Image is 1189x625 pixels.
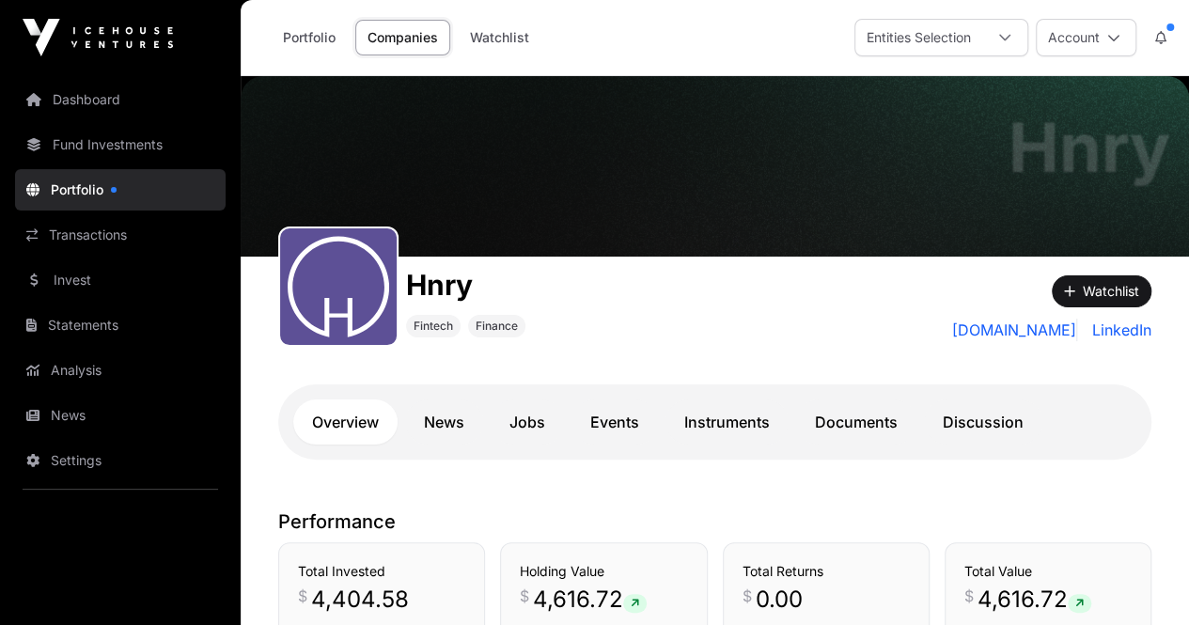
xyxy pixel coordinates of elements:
a: Portfolio [15,169,226,211]
h1: Hnry [406,268,525,302]
h1: Hnry [1009,114,1170,181]
a: Fund Investments [15,124,226,165]
a: LinkedIn [1085,319,1151,341]
span: $ [743,585,752,607]
a: Jobs [491,399,564,445]
span: 4,616.72 [978,585,1091,615]
h3: Total Returns [743,562,910,581]
h3: Total Invested [298,562,465,581]
a: Statements [15,305,226,346]
iframe: Chat Widget [1095,535,1189,625]
button: Account [1036,19,1136,56]
span: Fintech [414,319,453,334]
span: 4,616.72 [533,585,647,615]
a: Instruments [665,399,789,445]
div: Entities Selection [855,20,982,55]
button: Watchlist [1052,275,1151,307]
a: Companies [355,20,450,55]
span: $ [520,585,529,607]
a: Dashboard [15,79,226,120]
a: News [405,399,483,445]
img: Hnry.svg [288,236,389,337]
span: 0.00 [756,585,803,615]
img: Icehouse Ventures Logo [23,19,173,56]
a: Transactions [15,214,226,256]
a: Portfolio [271,20,348,55]
a: Events [571,399,658,445]
a: [DOMAIN_NAME] [952,319,1077,341]
img: Hnry [241,76,1189,257]
a: Settings [15,440,226,481]
a: News [15,395,226,436]
a: Watchlist [458,20,541,55]
h3: Holding Value [520,562,687,581]
nav: Tabs [293,399,1136,445]
span: $ [298,585,307,607]
a: Invest [15,259,226,301]
a: Discussion [924,399,1042,445]
a: Documents [796,399,916,445]
p: Performance [278,508,1151,535]
a: Analysis [15,350,226,391]
a: Overview [293,399,398,445]
h3: Total Value [964,562,1132,581]
span: $ [964,585,974,607]
span: 4,404.58 [311,585,409,615]
span: Finance [476,319,518,334]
